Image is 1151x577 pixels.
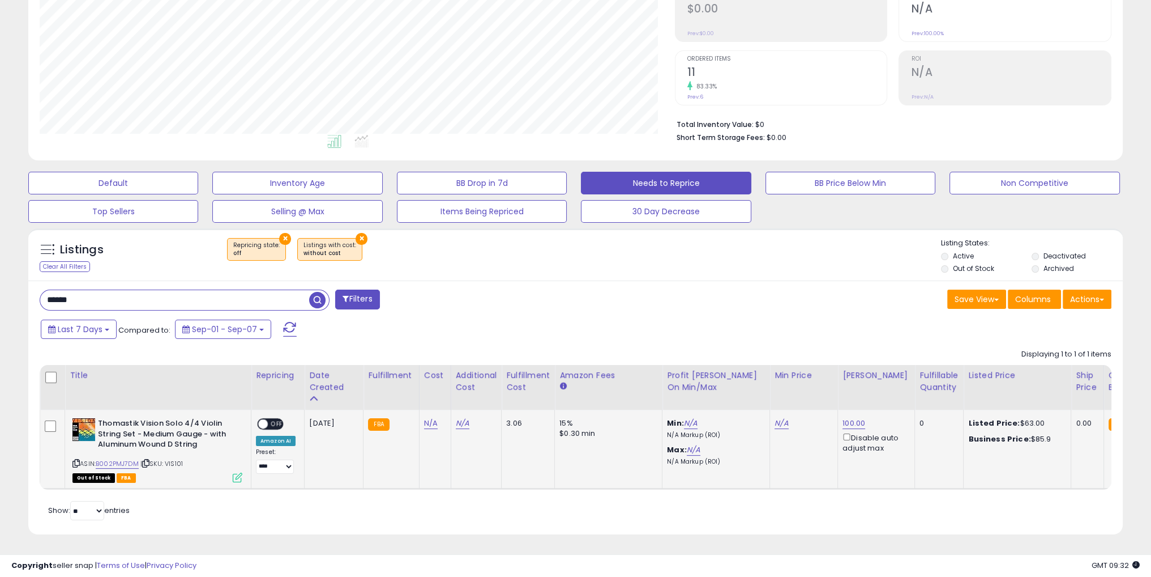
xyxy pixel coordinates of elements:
a: N/A [424,418,438,429]
div: Amazon Fees [559,370,657,381]
a: Terms of Use [97,560,145,571]
button: 30 Day Decrease [581,200,751,223]
b: Thomastik Vision Solo 4/4 Violin String Set - Medium Gauge - with Aluminum Wound D String [98,418,236,453]
label: Deactivated [1043,251,1086,261]
button: Inventory Age [212,172,382,194]
span: Repricing state : [233,241,280,258]
span: Compared to: [118,325,170,336]
small: FBA [368,418,389,431]
a: N/A [684,418,698,429]
b: Short Term Storage Fees: [677,133,765,142]
button: Needs to Reprice [581,172,751,194]
div: $85.9 [968,434,1062,444]
div: [DATE] [309,418,354,428]
div: Ship Price [1076,370,1098,393]
span: Columns [1015,294,1051,305]
a: N/A [687,444,700,456]
button: Items Being Repriced [397,200,567,223]
div: 0 [919,418,955,428]
p: N/A Markup (ROI) [667,458,761,466]
p: Listing States: [941,238,1123,249]
small: 83.33% [692,82,717,91]
div: Date Created [309,370,358,393]
button: Default [28,172,198,194]
span: 2025-09-15 09:32 GMT [1092,560,1140,571]
h2: 11 [687,66,887,81]
button: Non Competitive [949,172,1119,194]
b: Business Price: [968,434,1030,444]
div: Min Price [775,370,833,381]
small: FBA [1109,418,1129,431]
div: Fulfillment Cost [506,370,550,393]
button: Top Sellers [28,200,198,223]
b: Total Inventory Value: [677,120,754,129]
h2: N/A [911,2,1111,18]
a: 100.00 [842,418,865,429]
a: B002PMJ7DM [96,459,139,469]
b: Min: [667,418,684,428]
small: Prev: 6 [687,94,703,100]
th: The percentage added to the cost of goods (COGS) that forms the calculator for Min & Max prices. [662,365,770,410]
button: × [279,233,291,245]
div: Listed Price [968,370,1066,381]
h2: $0.00 [687,2,887,18]
span: $0.00 [767,132,786,143]
div: Disable auto adjust max [842,431,906,453]
div: 0.00 [1076,418,1094,428]
div: $63.00 [968,418,1062,428]
label: Archived [1043,264,1074,273]
button: Last 7 Days [41,320,117,339]
div: 3.06 [506,418,546,428]
div: Displaying 1 to 1 of 1 items [1021,349,1111,360]
span: Listings with cost : [303,241,356,258]
a: N/A [775,418,788,429]
span: All listings that are currently out of stock and unavailable for purchase on Amazon [72,473,115,483]
small: Prev: $0.00 [687,30,714,37]
a: Privacy Policy [147,560,196,571]
label: Active [953,251,974,261]
div: Title [70,370,246,381]
div: Clear All Filters [40,261,90,272]
div: 15% [559,418,653,428]
span: Ordered Items [687,56,887,62]
div: Repricing [256,370,299,381]
button: Actions [1063,290,1111,309]
span: | SKU: VIS101 [140,459,183,468]
span: Sep-01 - Sep-07 [192,324,257,335]
button: Selling @ Max [212,200,382,223]
span: Last 7 Days [58,324,102,335]
strong: Copyright [11,560,53,571]
h2: N/A [911,66,1111,81]
div: off [233,249,280,257]
small: Prev: N/A [911,94,933,100]
h5: Listings [60,242,104,258]
div: Fulfillable Quantity [919,370,959,393]
div: [PERSON_NAME] [842,370,910,381]
span: FBA [117,473,136,483]
div: Fulfillment [368,370,414,381]
div: ASIN: [72,418,242,481]
b: Listed Price: [968,418,1020,428]
a: N/A [456,418,469,429]
button: BB Drop in 7d [397,172,567,194]
button: Columns [1008,290,1061,309]
b: Max: [667,444,687,455]
button: Save View [947,290,1006,309]
li: $0 [677,117,1103,130]
img: 518Z8QKbcZL._SL40_.jpg [72,418,95,441]
div: Profit [PERSON_NAME] on Min/Max [667,370,765,393]
div: $0.30 min [559,428,653,439]
small: Prev: 100.00% [911,30,943,37]
div: seller snap | | [11,561,196,571]
div: without cost [303,249,356,257]
div: Additional Cost [456,370,497,393]
button: × [356,233,367,245]
div: Amazon AI [256,436,296,446]
p: N/A Markup (ROI) [667,431,761,439]
button: Sep-01 - Sep-07 [175,320,271,339]
span: ROI [911,56,1111,62]
span: OFF [268,419,286,429]
small: Amazon Fees. [559,381,566,392]
button: BB Price Below Min [765,172,935,194]
label: Out of Stock [953,264,994,273]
